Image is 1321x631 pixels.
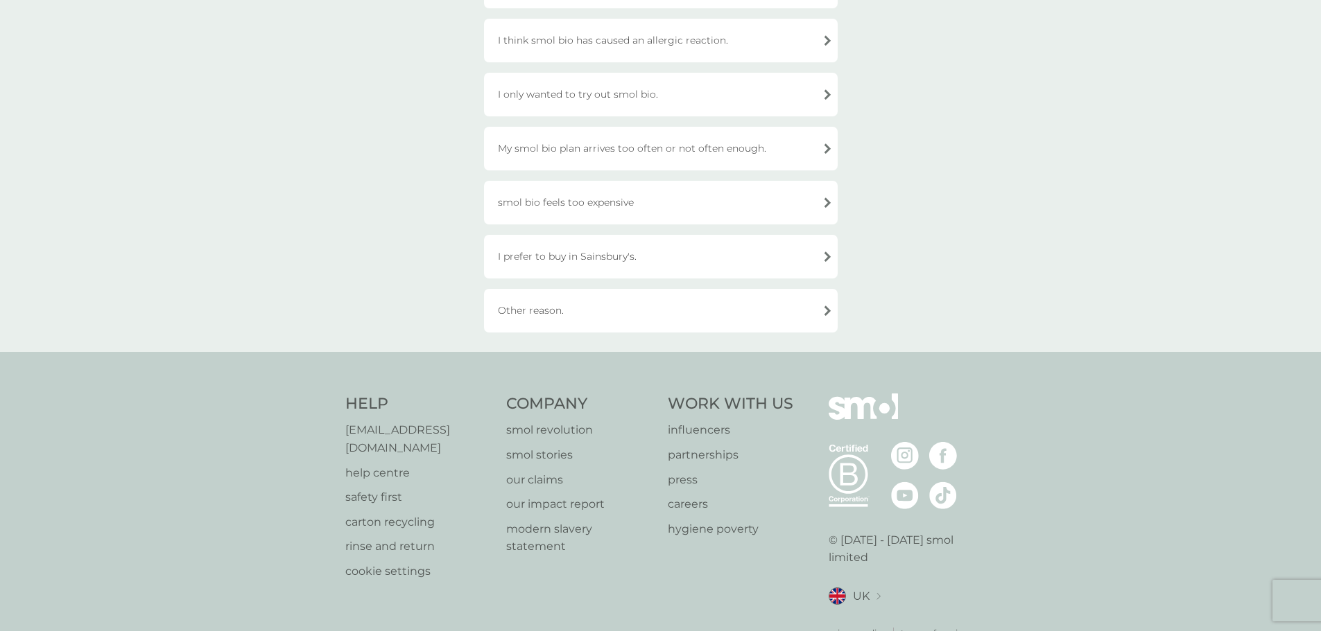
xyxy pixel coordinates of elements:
img: visit the smol Facebook page [929,442,957,470]
a: our impact report [506,495,654,513]
a: rinse and return [345,537,493,556]
div: My smol bio plan arrives too often or not often enough. [484,127,838,170]
div: Other reason. [484,289,838,332]
p: © [DATE] - [DATE] smol limited [829,531,976,567]
a: hygiene poverty [668,520,793,538]
a: carton recycling [345,513,493,531]
img: visit the smol Instagram page [891,442,919,470]
a: partnerships [668,446,793,464]
a: our claims [506,471,654,489]
img: visit the smol Tiktok page [929,481,957,509]
a: safety first [345,488,493,506]
a: help centre [345,464,493,482]
a: modern slavery statement [506,520,654,556]
img: UK flag [829,587,846,605]
h4: Help [345,393,493,415]
img: select a new location [877,593,881,601]
a: smol stories [506,446,654,464]
h4: Work With Us [668,393,793,415]
a: cookie settings [345,562,493,580]
a: [EMAIL_ADDRESS][DOMAIN_NAME] [345,421,493,456]
a: smol revolution [506,421,654,439]
div: I only wanted to try out smol bio. [484,73,838,116]
img: visit the smol Youtube page [891,481,919,509]
div: I think smol bio has caused an allergic reaction. [484,19,838,62]
h4: Company [506,393,654,415]
a: press [668,471,793,489]
a: influencers [668,421,793,439]
img: smol [829,393,898,441]
div: smol bio feels too expensive [484,181,838,224]
span: UK [853,587,870,605]
a: careers [668,495,793,513]
div: I prefer to buy in Sainsbury's. [484,235,838,278]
